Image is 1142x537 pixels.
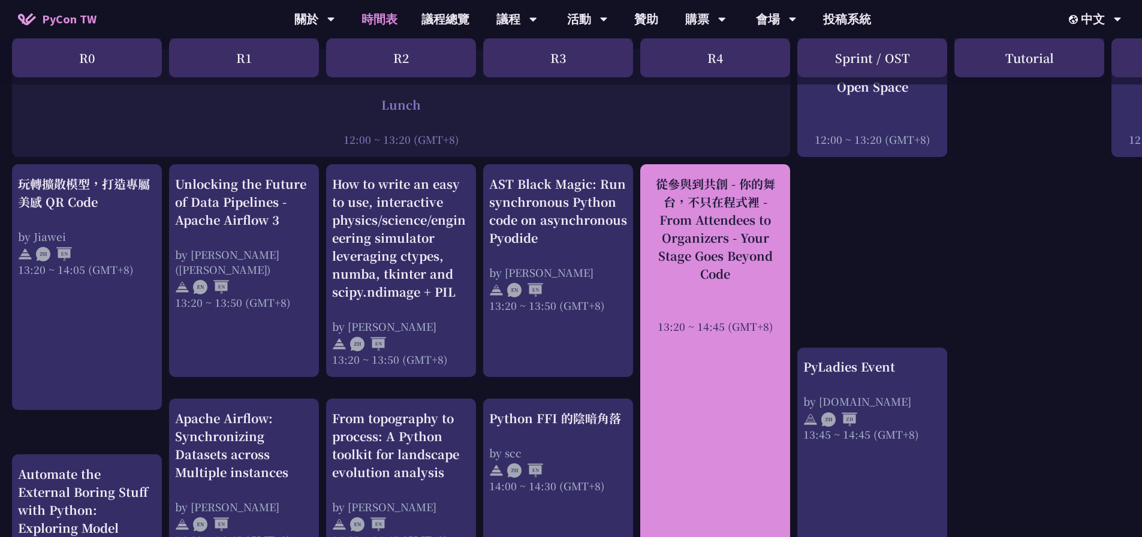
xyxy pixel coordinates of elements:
div: 13:45 ~ 14:45 (GMT+8) [803,427,941,442]
div: Tutorial [954,38,1104,77]
a: How to write an easy to use, interactive physics/science/engineering simulator leveraging ctypes,... [332,175,470,367]
div: Lunch [18,96,784,114]
div: R1 [169,38,319,77]
img: ZHEN.371966e.svg [36,247,72,261]
div: 13:20 ~ 13:50 (GMT+8) [489,298,627,313]
img: svg+xml;base64,PHN2ZyB4bWxucz0iaHR0cDovL3d3dy53My5vcmcvMjAwMC9zdmciIHdpZHRoPSIyNCIgaGVpZ2h0PSIyNC... [332,517,346,532]
div: R4 [640,38,790,77]
div: R2 [326,38,476,77]
div: From topography to process: A Python toolkit for landscape evolution analysis [332,409,470,481]
div: by [PERSON_NAME] ([PERSON_NAME]) [175,247,313,277]
div: Unlocking the Future of Data Pipelines - Apache Airflow 3 [175,175,313,229]
div: by [PERSON_NAME] [489,265,627,280]
div: 13:20 ~ 14:05 (GMT+8) [18,262,156,277]
div: Python FFI 的陰暗角落 [489,409,627,427]
img: svg+xml;base64,PHN2ZyB4bWxucz0iaHR0cDovL3d3dy53My5vcmcvMjAwMC9zdmciIHdpZHRoPSIyNCIgaGVpZ2h0PSIyNC... [489,283,504,297]
a: AST Black Magic: Run synchronous Python code on asynchronous Pyodide by [PERSON_NAME] 13:20 ~ 13:... [489,175,627,313]
a: 玩轉擴散模型，打造專屬美感 QR Code by Jiawei 13:20 ~ 14:05 (GMT+8) [18,175,156,277]
img: Locale Icon [1069,15,1081,24]
a: Python FFI 的陰暗角落 by scc 14:00 ~ 14:30 (GMT+8) [489,409,627,493]
img: ZHEN.371966e.svg [350,337,386,351]
img: ENEN.5a408d1.svg [193,280,229,294]
div: 從參與到共創 - 你的舞台，不只在程式裡 - From Attendees to Organizers - Your Stage Goes Beyond Code [646,175,784,283]
div: by [PERSON_NAME] [175,499,313,514]
img: ENEN.5a408d1.svg [193,517,229,532]
div: 14:00 ~ 14:30 (GMT+8) [489,478,627,493]
div: R0 [12,38,162,77]
img: svg+xml;base64,PHN2ZyB4bWxucz0iaHR0cDovL3d3dy53My5vcmcvMjAwMC9zdmciIHdpZHRoPSIyNCIgaGVpZ2h0PSIyNC... [175,517,189,532]
img: ENEN.5a408d1.svg [350,517,386,532]
img: ENEN.5a408d1.svg [507,283,543,297]
div: by Jiawei [18,229,156,244]
div: PyLadies Event [803,358,941,376]
img: svg+xml;base64,PHN2ZyB4bWxucz0iaHR0cDovL3d3dy53My5vcmcvMjAwMC9zdmciIHdpZHRoPSIyNCIgaGVpZ2h0PSIyNC... [18,247,32,261]
div: How to write an easy to use, interactive physics/science/engineering simulator leveraging ctypes,... [332,175,470,301]
span: PyCon TW [42,10,97,28]
img: Home icon of PyCon TW 2025 [18,13,36,25]
div: Apache Airflow: Synchronizing Datasets across Multiple instances [175,409,313,481]
div: by scc [489,445,627,460]
a: PyCon TW [6,4,109,34]
img: ZHZH.38617ef.svg [821,412,857,427]
a: PyLadies Event by [DOMAIN_NAME] 13:45 ~ 14:45 (GMT+8) [803,358,941,442]
a: Open Space 12:00 ~ 13:20 (GMT+8) [803,60,941,129]
a: Unlocking the Future of Data Pipelines - Apache Airflow 3 by [PERSON_NAME] ([PERSON_NAME]) 13:20 ... [175,175,313,310]
div: 玩轉擴散模型，打造專屬美感 QR Code [18,175,156,211]
div: by [PERSON_NAME] [332,319,470,334]
div: Sprint / OST [797,38,947,77]
img: ZHEN.371966e.svg [507,463,543,478]
div: R3 [483,38,633,77]
img: svg+xml;base64,PHN2ZyB4bWxucz0iaHR0cDovL3d3dy53My5vcmcvMjAwMC9zdmciIHdpZHRoPSIyNCIgaGVpZ2h0PSIyNC... [175,280,189,294]
img: svg+xml;base64,PHN2ZyB4bWxucz0iaHR0cDovL3d3dy53My5vcmcvMjAwMC9zdmciIHdpZHRoPSIyNCIgaGVpZ2h0PSIyNC... [803,412,818,427]
img: svg+xml;base64,PHN2ZyB4bWxucz0iaHR0cDovL3d3dy53My5vcmcvMjAwMC9zdmciIHdpZHRoPSIyNCIgaGVpZ2h0PSIyNC... [489,463,504,478]
img: svg+xml;base64,PHN2ZyB4bWxucz0iaHR0cDovL3d3dy53My5vcmcvMjAwMC9zdmciIHdpZHRoPSIyNCIgaGVpZ2h0PSIyNC... [332,337,346,351]
div: Open Space [803,78,941,96]
div: 12:00 ~ 13:20 (GMT+8) [18,132,784,147]
div: by [PERSON_NAME] [332,499,470,514]
div: by [DOMAIN_NAME] [803,394,941,409]
div: 13:20 ~ 14:45 (GMT+8) [646,319,784,334]
div: AST Black Magic: Run synchronous Python code on asynchronous Pyodide [489,175,627,247]
div: 13:20 ~ 13:50 (GMT+8) [175,295,313,310]
div: 12:00 ~ 13:20 (GMT+8) [803,132,941,147]
div: 13:20 ~ 13:50 (GMT+8) [332,352,470,367]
